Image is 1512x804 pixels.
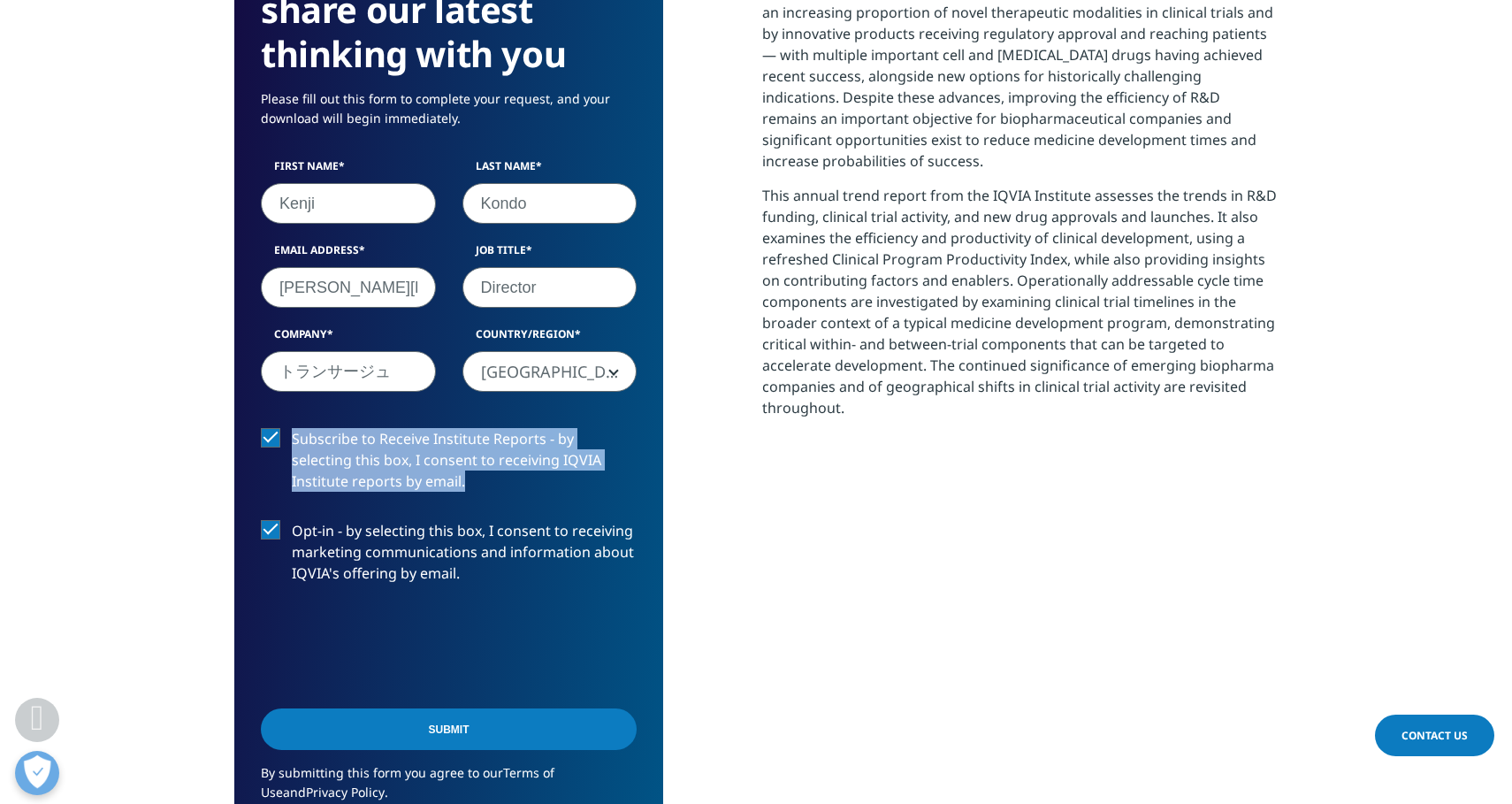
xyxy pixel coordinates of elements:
[1375,715,1494,756] a: Contact Us
[762,185,1278,432] p: This annual trend report from the IQVIA Institute assesses the trends in R&D funding, clinical tr...
[261,612,530,681] iframe: reCAPTCHA
[462,242,638,267] label: Job Title
[1401,728,1468,743] span: Contact Us
[462,326,638,351] label: Country/Region
[306,784,385,800] a: Privacy Policy
[261,520,637,593] label: Opt-in - by selecting this box, I consent to receiving marketing communications and information a...
[261,428,637,502] label: Subscribe to Receive Institute Reports - by selecting this box, I consent to receiving IQVIA Inst...
[15,751,59,795] button: 優先設定センターを開く
[462,158,638,183] label: Last Name
[261,89,637,142] p: Please fill out this form to complete your request, and your download will begin immediately.
[261,158,436,183] label: First Name
[463,352,637,393] span: Japan
[462,351,638,392] span: Japan
[261,242,436,267] label: Email Address
[261,708,637,750] input: Submit
[261,326,436,351] label: Company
